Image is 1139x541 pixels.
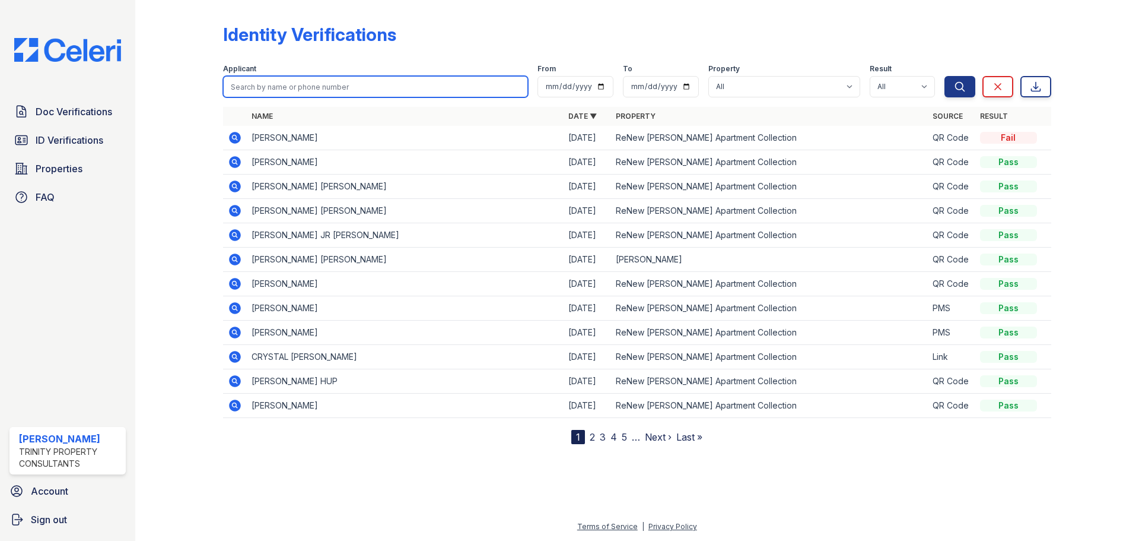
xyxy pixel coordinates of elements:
td: PMS [928,296,975,321]
td: ReNew [PERSON_NAME] Apartment Collection [611,199,928,223]
input: Search by name or phone number [223,76,528,97]
td: ReNew [PERSON_NAME] Apartment Collection [611,272,928,296]
div: Pass [980,156,1037,168]
td: QR Code [928,199,975,223]
div: Pass [980,278,1037,290]
td: [PERSON_NAME] HUP [247,369,564,394]
td: [DATE] [564,296,611,321]
div: Fail [980,132,1037,144]
a: Result [980,112,1008,121]
td: [DATE] [564,199,611,223]
label: From [537,64,556,74]
td: [PERSON_NAME] [611,248,928,272]
td: CRYSTAL [PERSON_NAME] [247,345,564,369]
a: Privacy Policy [648,522,697,531]
td: QR Code [928,150,975,175]
td: QR Code [928,126,975,150]
a: Doc Verifications [9,100,126,124]
td: QR Code [928,223,975,248]
td: [PERSON_NAME] [247,296,564,321]
a: Next › [645,431,672,443]
td: PMS [928,321,975,345]
div: Pass [980,400,1037,412]
a: 4 [610,431,617,443]
a: 3 [600,431,606,443]
label: Applicant [223,64,256,74]
td: [PERSON_NAME] [247,394,564,418]
td: [DATE] [564,223,611,248]
td: [PERSON_NAME] [247,272,564,296]
td: QR Code [928,248,975,272]
a: Last » [676,431,702,443]
td: [PERSON_NAME] [PERSON_NAME] [247,199,564,223]
td: [DATE] [564,248,611,272]
td: Link [928,345,975,369]
td: [DATE] [564,369,611,394]
a: Sign out [5,508,131,531]
a: Account [5,479,131,503]
a: 5 [622,431,627,443]
td: QR Code [928,272,975,296]
div: Pass [980,375,1037,387]
a: Date ▼ [568,112,597,121]
a: 2 [590,431,595,443]
td: [PERSON_NAME] [PERSON_NAME] [247,248,564,272]
a: FAQ [9,185,126,209]
div: 1 [571,430,585,444]
td: [PERSON_NAME] [PERSON_NAME] [247,175,564,199]
div: Trinity Property Consultants [19,446,121,470]
span: … [632,430,640,444]
td: ReNew [PERSON_NAME] Apartment Collection [611,296,928,321]
td: QR Code [928,394,975,418]
div: Pass [980,229,1037,241]
td: ReNew [PERSON_NAME] Apartment Collection [611,345,928,369]
span: Doc Verifications [36,105,112,119]
div: Pass [980,351,1037,363]
td: ReNew [PERSON_NAME] Apartment Collection [611,126,928,150]
div: Pass [980,205,1037,217]
div: Pass [980,327,1037,338]
td: QR Code [928,369,975,394]
div: Pass [980,181,1037,192]
td: [PERSON_NAME] [247,126,564,150]
td: [DATE] [564,272,611,296]
span: Account [31,484,68,498]
td: [PERSON_NAME] [247,150,564,175]
label: Result [870,64,892,74]
div: Identity Verifications [223,24,396,45]
td: ReNew [PERSON_NAME] Apartment Collection [611,369,928,394]
span: FAQ [36,190,55,204]
span: ID Verifications [36,133,103,147]
div: Pass [980,302,1037,314]
label: To [623,64,632,74]
td: [PERSON_NAME] JR [PERSON_NAME] [247,223,564,248]
div: [PERSON_NAME] [19,432,121,446]
a: Properties [9,157,126,181]
td: [DATE] [564,394,611,418]
a: Source [933,112,963,121]
a: Property [616,112,656,121]
span: Properties [36,162,82,176]
td: [DATE] [564,126,611,150]
div: Pass [980,254,1037,265]
td: [PERSON_NAME] [247,321,564,345]
img: CE_Logo_Blue-a8612792a0a2168367f1c8372b55b34899dd931a85d93a1a3d3e32e68fde9ad4.png [5,38,131,62]
td: ReNew [PERSON_NAME] Apartment Collection [611,223,928,248]
td: [DATE] [564,321,611,345]
td: ReNew [PERSON_NAME] Apartment Collection [611,394,928,418]
a: ID Verifications [9,128,126,152]
a: Terms of Service [577,522,638,531]
a: Name [252,112,273,121]
td: ReNew [PERSON_NAME] Apartment Collection [611,321,928,345]
span: Sign out [31,512,67,527]
td: [DATE] [564,150,611,175]
td: ReNew [PERSON_NAME] Apartment Collection [611,150,928,175]
td: ReNew [PERSON_NAME] Apartment Collection [611,175,928,199]
div: | [642,522,644,531]
td: [DATE] [564,175,611,199]
td: [DATE] [564,345,611,369]
td: QR Code [928,175,975,199]
label: Property [708,64,740,74]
